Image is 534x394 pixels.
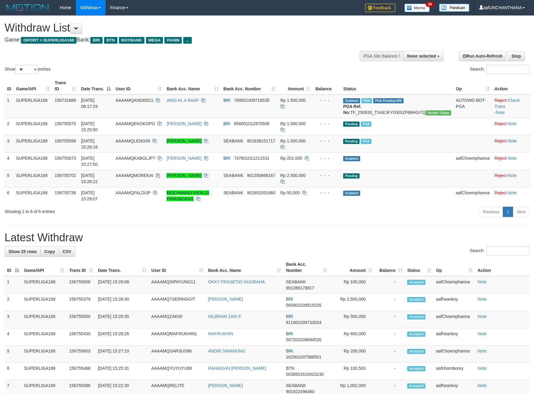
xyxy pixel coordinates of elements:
a: MAFRUKHIN [208,331,233,336]
th: Bank Acc. Number: activate to sort column ascending [221,77,278,95]
img: MOTION_logo.png [5,3,51,12]
th: ID: activate to sort column descending [5,259,22,276]
td: 3 [5,311,22,328]
span: Marked by aafheankoy [361,139,371,144]
span: Copy 769501009716535 to clipboard [234,98,269,103]
b: PGA Ref. No: [343,104,361,115]
a: Reject [495,190,507,195]
span: Accepted [407,314,425,319]
span: Copy 901802051660 to clipboard [247,190,275,195]
td: SUPERLIGA168 [22,363,67,380]
a: Reject [495,121,507,126]
td: 2 [5,118,14,135]
span: Copy 0038501610023230 to clipboard [286,372,324,377]
a: Note [478,349,487,353]
h4: Game: Bank: [5,37,350,43]
span: BRI [286,349,293,353]
td: 1 [5,95,14,118]
td: aafheankoy [434,294,475,311]
a: Reject [495,156,507,161]
th: Balance [313,77,341,95]
span: SEABANK [223,190,243,195]
th: Bank Acc. Name: activate to sort column ascending [206,259,284,276]
td: 156755430 [67,328,96,346]
td: 156755603 [67,346,96,363]
span: BRI [90,37,102,44]
span: Copy 901350868167 to clipboard [247,173,275,178]
td: AAAAMQMAFRUKHIN1 [149,328,206,346]
a: Copy [40,246,59,257]
input: Search: [486,65,529,74]
td: [DATE] 15:28:35 [96,311,149,328]
span: ISPORT > SUPERLIGA168 [21,37,76,44]
td: [DATE] 15:28:40 [96,294,149,311]
td: 6 [5,363,22,380]
td: aafChoemphanna [454,187,492,204]
span: Rp 50.000 [280,190,300,195]
span: Vendor URL: https://trx31.1velocity.biz [426,110,451,115]
span: Grabbed [343,98,360,103]
th: ID [5,77,14,95]
a: Reject [495,173,507,178]
td: 3 [5,135,14,152]
td: 6 [5,187,14,204]
span: [DATE] 06:17:29 [81,98,98,109]
span: Rp 201.000 [280,156,302,161]
label: Show entries [5,65,51,74]
td: 156755379 [67,294,96,311]
span: Show 25 rows [8,249,37,254]
span: [DATE] 15:29:07 [81,190,98,201]
span: SEABANK [223,173,243,178]
span: Rp 2.500.000 [280,173,306,178]
a: HILBRAM ZAKI F [208,314,242,319]
span: AAAAMQEKOKOPO [116,121,155,126]
td: aafChoemphanna [434,276,475,294]
div: - - - [315,172,338,179]
span: Copy 811601009733534 to clipboard [286,320,321,325]
div: - - - [315,97,338,103]
input: Search: [486,246,529,255]
span: 156755673 [55,156,76,161]
th: Op: activate to sort column ascending [454,77,492,95]
td: 4 [5,152,14,170]
span: Rp 1.500.000 [280,98,306,103]
td: SUPERLIGA168 [22,328,67,346]
span: Copy 901636151717 to clipboard [247,139,275,143]
span: Copy 747601011211531 to clipboard [234,156,269,161]
span: Copy 901922496480 to clipboard [286,389,314,394]
div: - - - [315,190,338,196]
a: Previous [479,207,503,217]
td: TF_250930_TXAEJFYIX8SZP86HGI7Q [341,95,453,118]
span: Marked by aafheankoy [361,122,371,127]
a: Stop [508,51,525,61]
a: Note [508,190,517,195]
td: SUPERLIGA168 [14,135,52,152]
span: MAYBANK [119,37,144,44]
td: 156755650 [67,311,96,328]
td: [DATE] 15:29:08 [96,276,149,294]
td: - [375,311,405,328]
span: Copy 656001012975506 to clipboard [234,121,269,126]
span: SEABANK [223,139,243,143]
span: Copy [44,249,55,254]
span: 156731688 [55,98,76,103]
td: SUPERLIGA168 [14,152,52,170]
td: aafnhornborey [434,363,475,380]
label: Search: [470,65,529,74]
td: 156755656 [67,276,96,294]
span: Copy 565901039515535 to clipboard [286,303,321,308]
td: 156755466 [67,363,96,380]
span: Accepted [407,366,425,371]
td: AAAAMQSIPAYUNG11 [149,276,206,294]
a: Check Trans [495,98,520,109]
a: Note [478,366,487,371]
span: Grabbed [343,191,360,196]
td: [DATE] 15:27:10 [96,346,149,363]
div: - - - [315,121,338,127]
span: BRI [286,331,293,336]
a: [PERSON_NAME] [167,121,201,126]
span: BRI [286,314,293,319]
span: 156755599 [55,139,76,143]
span: AAAAMQANDI0511 [116,98,154,103]
span: Pending [343,139,360,144]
